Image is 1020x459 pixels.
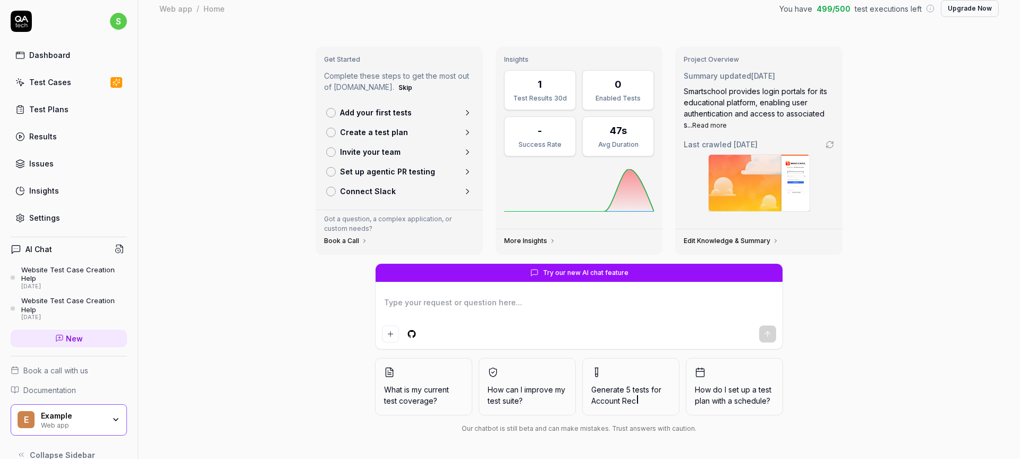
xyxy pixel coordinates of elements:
[686,358,783,415] button: How do I set up a test plan with a schedule?
[29,104,69,115] div: Test Plans
[751,71,775,80] time: [DATE]
[41,411,105,421] div: Example
[589,94,647,103] div: Enabled Tests
[25,244,52,255] h4: AI Chat
[511,140,569,149] div: Success Rate
[322,122,477,142] a: Create a test plan
[23,365,88,376] span: Book a call with us
[684,55,834,64] h3: Project Overview
[384,384,463,406] span: What is my current test coverage?
[11,45,127,65] a: Dashboard
[734,140,758,149] time: [DATE]
[543,268,628,278] span: Try our new AI chat feature
[340,186,396,197] p: Connect Slack
[21,265,127,283] div: Website Test Case Creation Help
[322,181,477,201] a: Connect Slack
[41,420,105,429] div: Web app
[538,77,542,91] div: 1
[511,94,569,103] div: Test Results 30d
[695,384,774,406] span: How do I set up a test plan with a schedule?
[11,126,127,147] a: Results
[340,107,412,118] p: Add your first tests
[504,55,654,64] h3: Insights
[589,140,647,149] div: Avg Duration
[591,396,636,405] span: Account Rec
[779,3,812,14] span: You have
[29,185,59,196] div: Insights
[591,384,670,406] span: Generate 5 tests for
[340,146,401,157] p: Invite your team
[11,365,127,376] a: Book a call with us
[18,411,35,428] span: E
[684,139,758,150] span: Last crawled
[322,142,477,162] a: Invite your team
[203,3,225,14] div: Home
[110,13,127,30] span: s
[29,77,71,88] div: Test Cases
[66,333,83,344] span: New
[324,214,474,233] p: Got a question, a complex application, or custom needs?
[382,326,399,343] button: Add attachment
[322,103,477,122] a: Add your first tests
[504,237,556,245] a: More Insights
[23,385,76,396] span: Documentation
[110,11,127,32] button: s
[21,283,127,290] div: [DATE]
[322,162,477,181] a: Set up agentic PR testing
[324,237,368,245] a: Book a Call
[684,71,751,80] span: Summary updated
[340,166,435,177] p: Set up agentic PR testing
[615,77,622,91] div: 0
[11,72,127,93] a: Test Cases
[11,265,127,290] a: Website Test Case Creation Help[DATE]
[11,296,127,321] a: Website Test Case Creation Help[DATE]
[582,358,679,415] button: Generate 5 tests forAccount Rec
[538,123,542,138] div: -
[29,158,54,169] div: Issues
[29,49,70,61] div: Dashboard
[488,384,567,406] span: How can I improve my test suite?
[11,153,127,174] a: Issues
[11,99,127,120] a: Test Plans
[692,121,727,130] button: Read more
[324,55,474,64] h3: Get Started
[159,3,192,14] div: Web app
[11,207,127,228] a: Settings
[11,385,127,396] a: Documentation
[684,237,779,245] a: Edit Knowledge & Summary
[29,131,57,142] div: Results
[21,314,127,321] div: [DATE]
[29,212,60,223] div: Settings
[11,180,127,201] a: Insights
[375,424,783,433] div: Our chatbot is still beta and can make mistakes. Trust answers with caution.
[375,358,472,415] button: What is my current test coverage?
[340,127,408,138] p: Create a test plan
[610,123,627,138] div: 47s
[11,404,127,436] button: EExampleWeb app
[324,70,474,94] p: Complete these steps to get the most out of [DOMAIN_NAME].
[684,87,827,129] span: Smartschool provides login portals for its educational platform, enabling user authentication and...
[197,3,199,14] div: /
[11,330,127,347] a: New
[817,3,851,14] span: 499 / 500
[826,140,834,149] a: Go to crawling settings
[479,358,576,415] button: How can I improve my test suite?
[855,3,922,14] span: test executions left
[21,296,127,314] div: Website Test Case Creation Help
[709,155,810,211] img: Screenshot
[396,81,414,94] button: Skip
